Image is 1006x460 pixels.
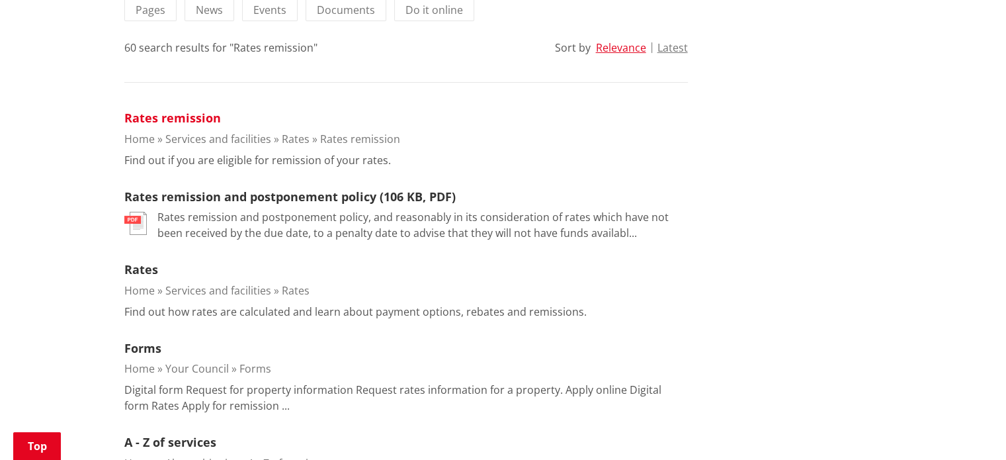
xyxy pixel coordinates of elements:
a: A - Z of services [124,434,216,450]
a: Your Council [165,361,229,376]
span: Do it online [405,3,463,17]
p: Rates remission and postponement policy, and reasonably in its consideration of rates which have ... [157,209,688,241]
p: Find out how rates are calculated and learn about payment options, rebates and remissions. [124,304,587,320]
img: document-pdf.svg [124,212,147,235]
a: Rates remission [124,110,221,126]
a: Services and facilities [165,283,271,298]
iframe: Messenger Launcher [945,404,993,452]
button: Relevance [596,42,646,54]
span: Events [253,3,286,17]
div: Sort by [555,40,591,56]
p: Find out if you are eligible for remission of your rates. [124,152,391,168]
a: Home [124,283,155,298]
a: Top [13,432,61,460]
a: Forms [124,340,161,356]
a: Rates [282,132,310,146]
p: Digital form Request for property information Request rates information for a property. Apply onl... [124,382,688,414]
a: Rates [124,261,158,277]
a: Rates [282,283,310,298]
a: Forms [239,361,271,376]
a: Rates remission [320,132,400,146]
span: Pages [136,3,165,17]
a: Home [124,361,155,376]
button: Latest [657,42,688,54]
a: Home [124,132,155,146]
a: Services and facilities [165,132,271,146]
div: 60 search results for "Rates remission" [124,40,317,56]
span: Documents [317,3,375,17]
span: News [196,3,223,17]
a: Rates remission and postponement policy (106 KB, PDF) [124,189,456,205]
